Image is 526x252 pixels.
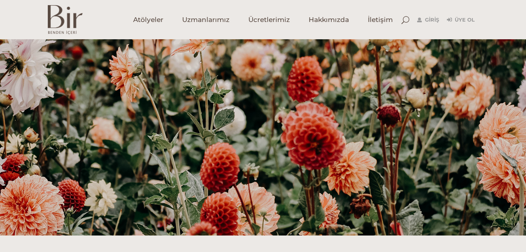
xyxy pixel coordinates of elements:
[447,15,475,25] a: Üye Ol
[368,15,393,24] span: İletişim
[182,15,230,24] span: Uzmanlarımız
[133,15,163,24] span: Atölyeler
[309,15,349,24] span: Hakkımızda
[417,15,439,25] a: Giriş
[248,15,290,24] span: Ücretlerimiz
